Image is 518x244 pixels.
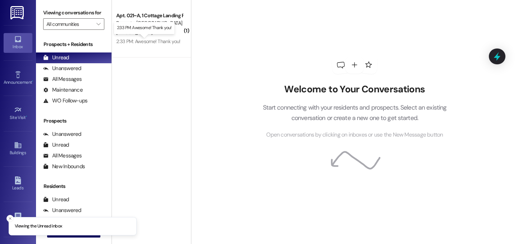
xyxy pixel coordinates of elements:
[26,114,27,119] span: •
[10,6,25,19] img: ResiDesk Logo
[116,38,180,45] div: 2:33 PM: Awesome! Thank you!
[43,86,83,94] div: Maintenance
[4,174,32,194] a: Leads
[43,65,81,72] div: Unanswered
[96,21,100,27] i: 
[43,54,69,61] div: Unread
[6,215,14,222] button: Close toast
[36,41,112,48] div: Prospects + Residents
[4,33,32,52] a: Inbox
[266,130,443,139] span: Open conversations by clicking on inboxes or use the New Message button
[32,79,33,84] span: •
[43,7,104,18] label: Viewing conversations for
[4,210,32,229] a: Templates •
[116,19,183,27] div: Property: [GEOGRAPHIC_DATA] [GEOGRAPHIC_DATA]
[116,12,183,19] div: Apt. 021~A, 1 Cottage Landing Properties LLC
[116,29,152,36] span: [PERSON_NAME]
[117,25,172,31] p: 2:33 PM: Awesome! Thank you!
[43,97,87,105] div: WO Follow-ups
[43,75,82,83] div: All Messages
[43,130,81,138] div: Unanswered
[43,207,81,214] div: Unanswered
[36,183,112,190] div: Residents
[43,152,82,160] div: All Messages
[43,163,85,170] div: New Inbounds
[252,84,458,95] h2: Welcome to Your Conversations
[4,139,32,158] a: Buildings
[43,196,69,203] div: Unread
[4,104,32,123] a: Site Visit •
[15,223,62,230] p: Viewing the Unread inbox
[46,18,93,30] input: All communities
[252,102,458,123] p: Start connecting with your residents and prospects. Select an existing conversation or create a n...
[43,141,69,149] div: Unread
[36,117,112,125] div: Prospects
